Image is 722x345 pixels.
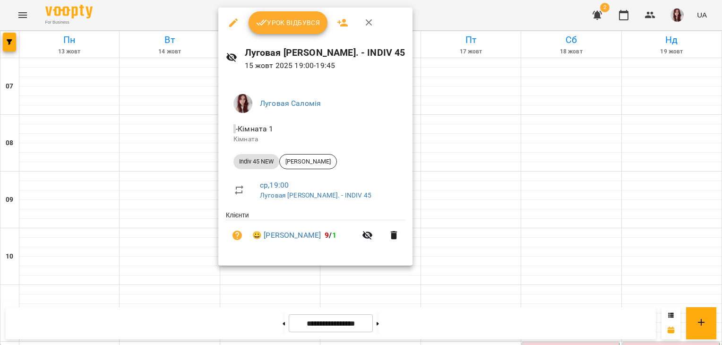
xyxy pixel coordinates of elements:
p: Кімната [233,135,397,144]
a: Луговая Саломія [260,99,321,108]
div: [PERSON_NAME] [279,154,337,169]
span: [PERSON_NAME] [280,157,336,166]
a: Луговая [PERSON_NAME]. - INDIV 45 [260,191,371,199]
b: / [325,231,336,240]
a: ср , 19:00 [260,181,289,190]
h6: Луговая [PERSON_NAME]. - INDIV 45 [245,45,405,60]
span: - Кімната 1 [233,124,275,133]
img: 7cd808451856f5ed132125de41ddf209.jpg [233,94,252,113]
p: 15 жовт 2025 19:00 - 19:45 [245,60,405,71]
a: 😀 [PERSON_NAME] [252,230,321,241]
span: Урок відбувся [256,17,320,28]
span: 1 [332,231,336,240]
ul: Клієнти [226,210,405,254]
span: 9 [325,231,329,240]
span: Indiv 45 NEW [233,157,279,166]
button: Урок відбувся [249,11,328,34]
button: Візит ще не сплачено. Додати оплату? [226,224,249,247]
